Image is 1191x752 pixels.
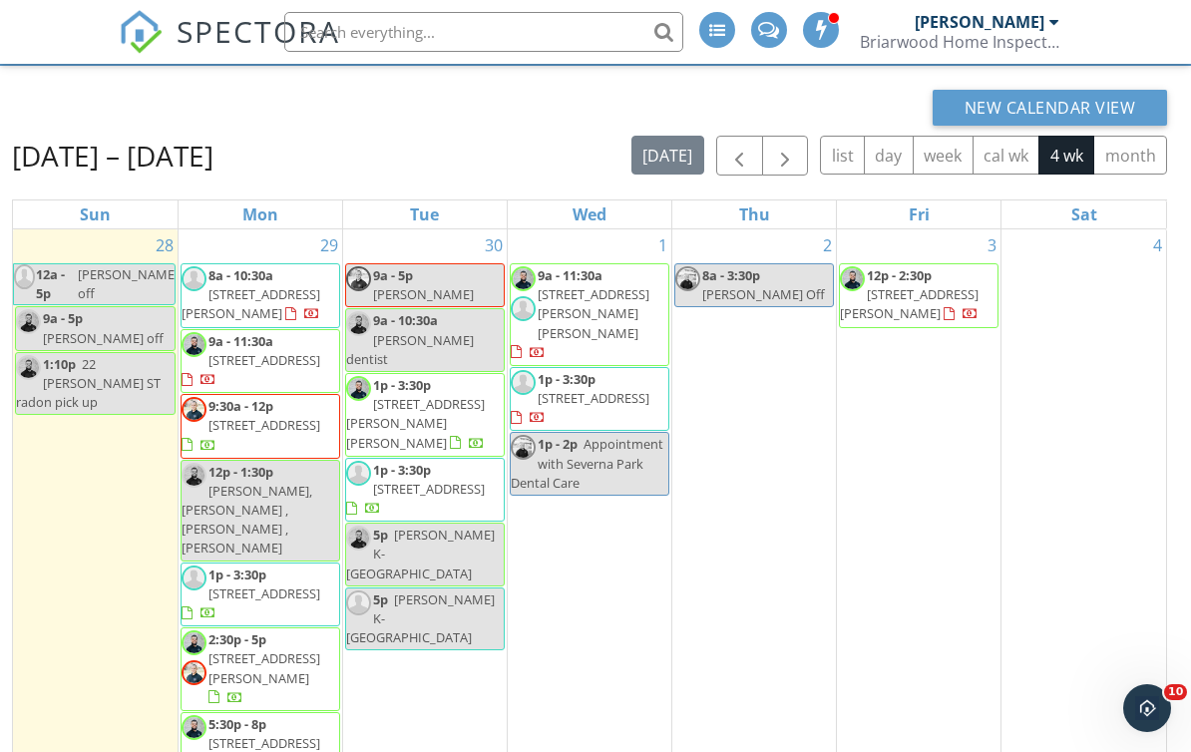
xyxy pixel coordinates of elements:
img: img_1861.png [182,463,206,488]
img: default-user-f0147aede5fd5fa78ca7ade42f37bd4542148d508eef1c3d3ea960f66861d68b.jpg [511,370,536,395]
img: img_1861.png [511,266,536,291]
img: img_1861.png [182,630,206,655]
span: 9:30a - 12p [208,397,273,415]
a: Sunday [76,200,115,228]
span: 10 [1164,684,1187,700]
a: 2:30p - 5p [STREET_ADDRESS][PERSON_NAME] [181,627,340,711]
span: [STREET_ADDRESS][PERSON_NAME][PERSON_NAME] [346,395,485,451]
span: 9a - 11:30a [208,332,273,350]
img: default-user-f0147aede5fd5fa78ca7ade42f37bd4542148d508eef1c3d3ea960f66861d68b.jpg [182,266,206,291]
span: [PERSON_NAME] dentist [346,331,474,368]
span: [PERSON_NAME] off [78,265,179,302]
a: Monday [238,200,282,228]
span: [STREET_ADDRESS] [208,584,320,602]
img: img_1861.png [840,266,865,291]
a: Go to September 29, 2025 [316,229,342,261]
h2: [DATE] – [DATE] [12,136,213,176]
a: 9a - 11:30a [STREET_ADDRESS][PERSON_NAME][PERSON_NAME] [511,266,649,361]
img: default-user-f0147aede5fd5fa78ca7ade42f37bd4542148d508eef1c3d3ea960f66861d68b.jpg [14,264,35,289]
button: 4 wk [1038,136,1094,175]
img: img_1861.png [182,715,206,740]
img: img_1861.png [182,332,206,357]
a: 1p - 3:30p [STREET_ADDRESS] [511,370,649,426]
span: 1p - 3:30p [538,370,595,388]
span: [STREET_ADDRESS] [208,416,320,434]
img: img_1860.png [182,397,206,422]
span: [STREET_ADDRESS][PERSON_NAME] [840,285,979,322]
button: day [864,136,914,175]
span: 1p - 3:30p [208,565,266,583]
span: 1p - 3:30p [373,376,431,394]
span: [PERSON_NAME] K- [GEOGRAPHIC_DATA] [346,526,495,581]
a: Friday [905,200,934,228]
img: img_1863.jpeg [675,266,700,291]
span: [STREET_ADDRESS] [208,351,320,369]
a: 12p - 2:30p [STREET_ADDRESS][PERSON_NAME] [840,266,979,322]
a: 8a - 10:30a [STREET_ADDRESS][PERSON_NAME] [181,263,340,328]
img: img_1861.png [16,355,41,380]
span: 5:30p - 8p [208,715,266,733]
button: week [913,136,974,175]
span: 22 [PERSON_NAME] ST radon pick up [16,355,161,411]
span: [PERSON_NAME] [373,285,474,303]
a: 9:30a - 12p [STREET_ADDRESS] [182,397,320,453]
span: [PERSON_NAME] Off [702,285,825,303]
a: 8a - 10:30a [STREET_ADDRESS][PERSON_NAME] [182,266,320,322]
a: 9:30a - 12p [STREET_ADDRESS] [181,394,340,459]
span: 8a - 3:30p [702,266,760,284]
iframe: Intercom live chat [1123,684,1171,732]
span: SPECTORA [177,10,340,52]
span: 1p - 2p [538,435,578,453]
span: 12p - 2:30p [867,266,932,284]
a: 2:30p - 5p [STREET_ADDRESS][PERSON_NAME] [208,630,320,706]
a: 1p - 3:30p [STREET_ADDRESS][PERSON_NAME][PERSON_NAME] [345,373,505,457]
div: [PERSON_NAME] [915,12,1044,32]
span: 9a - 5p [373,266,413,284]
span: 9a - 11:30a [538,266,602,284]
span: [STREET_ADDRESS][PERSON_NAME][PERSON_NAME] [538,285,649,341]
span: 12p - 1:30p [208,463,273,481]
a: 1p - 3:30p [STREET_ADDRESS] [510,367,669,432]
a: Go to October 1, 2025 [654,229,671,261]
img: default-user-f0147aede5fd5fa78ca7ade42f37bd4542148d508eef1c3d3ea960f66861d68b.jpg [511,296,536,321]
button: New Calendar View [933,90,1168,126]
span: 12a - 5p [35,264,74,304]
span: [PERSON_NAME] K- [GEOGRAPHIC_DATA] [346,590,495,646]
img: img_1861.png [346,311,371,336]
span: [STREET_ADDRESS] [373,480,485,498]
a: 9a - 11:30a [STREET_ADDRESS][PERSON_NAME][PERSON_NAME] [510,263,669,366]
button: month [1093,136,1167,175]
span: [STREET_ADDRESS] [538,389,649,407]
a: Go to October 3, 2025 [984,229,1000,261]
a: 1p - 3:30p [STREET_ADDRESS][PERSON_NAME][PERSON_NAME] [346,376,485,452]
a: Tuesday [406,200,443,228]
img: default-user-f0147aede5fd5fa78ca7ade42f37bd4542148d508eef1c3d3ea960f66861d68b.jpg [346,461,371,486]
a: Go to October 4, 2025 [1149,229,1166,261]
button: list [820,136,865,175]
span: 9a - 10:30a [373,311,438,329]
span: [PERSON_NAME] off [43,329,164,347]
a: Go to September 28, 2025 [152,229,178,261]
a: Go to October 2, 2025 [819,229,836,261]
span: 1:10p [43,355,76,373]
span: 5p [373,526,388,544]
img: img_1861.png [346,376,371,401]
a: Thursday [735,200,774,228]
a: 1p - 3:30p [STREET_ADDRESS] [345,458,505,523]
button: Previous [716,136,763,177]
a: 1p - 3:30p [STREET_ADDRESS] [181,563,340,627]
a: SPECTORA [119,27,340,69]
span: [STREET_ADDRESS] [208,734,320,752]
span: Appointment with Severna Park Dental Care [511,435,663,491]
span: 9a - 5p [43,309,83,327]
button: cal wk [973,136,1040,175]
span: [STREET_ADDRESS][PERSON_NAME] [182,285,320,322]
span: 2:30p - 5p [208,630,266,648]
button: [DATE] [631,136,704,175]
img: img_1861.png [16,309,41,334]
span: 1p - 3:30p [373,461,431,479]
div: Briarwood Home Inspections [860,32,1059,52]
img: img_1861.png [346,526,371,551]
a: 9a - 11:30a [STREET_ADDRESS] [181,329,340,394]
span: [STREET_ADDRESS][PERSON_NAME] [208,649,320,686]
